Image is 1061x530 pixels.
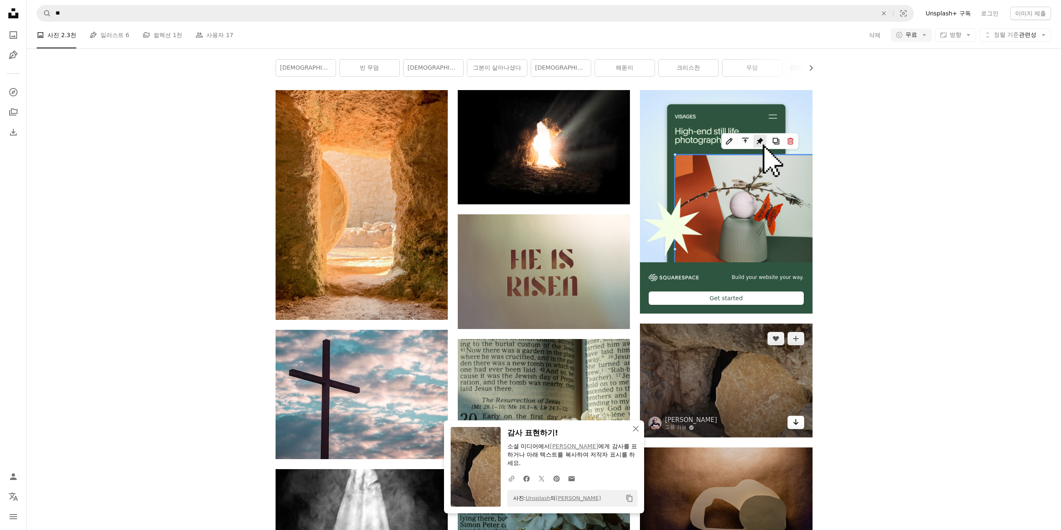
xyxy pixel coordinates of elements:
a: 흰색 하트 모양의 종이 잘라 [640,501,812,508]
img: 동굴 내부의 태양 광선 [458,90,630,204]
a: [PERSON_NAME] [556,495,601,501]
a: 빈 무덤 [340,60,399,76]
a: Unsplash [526,495,550,501]
img: file-1606177908946-d1eed1cbe4f5image [649,274,699,281]
a: 무덤 [722,60,782,76]
span: Build your website your way. [732,274,803,281]
span: 방향 [950,31,961,38]
a: 컬렉션 [5,104,22,121]
button: Unsplash 검색 [37,5,51,21]
img: 낮 동안의 갈색 암석 형성 [276,90,448,320]
span: 사진: 의 [509,492,601,505]
button: 컬렉션에 추가 [788,332,804,345]
a: 일러스트 6 [90,22,129,48]
img: 갈색 나무 십자가의 클로즈업 [276,330,448,459]
button: 목록을 오른쪽으로 스크롤 [803,60,813,76]
img: 문자 메시지 [458,214,630,329]
button: 삭제 [875,5,893,21]
a: [PERSON_NAME] [550,443,598,450]
a: Pinterest에 공유 [549,470,564,487]
div: Get started [649,291,803,305]
button: 클립보드에 복사하기 [622,491,637,505]
a: [DEMOGRAPHIC_DATA] [404,60,463,76]
a: 문자 메시지 [458,268,630,275]
h3: 감사 표현하기! [507,427,637,439]
a: Twitter에 공유 [534,470,549,487]
span: 관련성 [994,31,1036,39]
button: 좋아요 [768,332,784,345]
a: 동굴 내부의 태양 광선 [458,143,630,151]
img: 작은 구멍이있는 큰 바위 [640,324,812,438]
a: 낮 동안의 갈색 암석 형성 [276,201,448,208]
span: 무료 [905,31,917,39]
a: Facebook에 공유 [519,470,534,487]
a: 로그인 / 가입 [5,468,22,485]
a: 해돋이 [595,60,655,76]
span: 17 [226,30,233,40]
a: 작은 구멍이있는 큰 바위 [640,377,812,384]
a: 로그인 [976,7,1003,20]
button: 무료 [891,28,932,42]
a: 다운로드 [788,416,804,429]
a: 일러스트 [5,47,22,63]
a: 사진 [5,27,22,43]
img: file-1723602894256-972c108553a7image [640,90,812,262]
button: 방향 [935,28,976,42]
button: 정렬 기준관련성 [979,28,1051,42]
button: 이미지 제출 [1010,7,1051,20]
button: 메뉴 [5,508,22,525]
a: 홈 — Unsplash [5,5,22,23]
a: [DEMOGRAPHIC_DATA] [531,60,591,76]
form: 사이트 전체에서 이미지 찾기 [37,5,914,22]
a: [DEMOGRAPHIC_DATA] [276,60,336,76]
a: 사용자 17 [196,22,233,48]
span: 1천 [173,30,183,40]
span: 정렬 기준 [994,31,1019,38]
a: 이메일로 공유에 공유 [564,470,579,487]
p: 소셜 미디어에서 에게 감사를 표하거나 아래 텍스트를 복사하여 저작자 표시를 하세요. [507,442,637,467]
button: 삭제 [868,28,881,42]
a: 컬렉션 1천 [143,22,182,48]
a: [DEMOGRAPHIC_DATA] [786,60,846,76]
a: 크리스천 [659,60,718,76]
a: 다운로드 내역 [5,124,22,141]
img: Jonny Gios의 프로필로 이동 [648,417,662,430]
a: 갈색 나무 십자가의 클로즈업 [276,391,448,398]
button: 언어 [5,488,22,505]
a: 고용 가능 [665,424,717,431]
a: Unsplash+ 구독 [921,7,976,20]
button: 시각적 검색 [893,5,913,21]
a: 그분이 살아나셨다 [467,60,527,76]
a: 탐색 [5,84,22,100]
a: [PERSON_NAME] [665,416,717,424]
a: Build your website your way.Get started [640,90,812,314]
span: 6 [125,30,129,40]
